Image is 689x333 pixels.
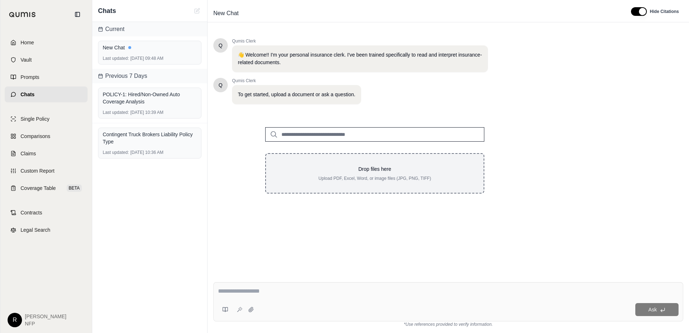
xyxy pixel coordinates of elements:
[103,44,197,51] div: New Chat
[92,69,207,83] div: Previous 7 Days
[5,86,88,102] a: Chats
[103,110,129,115] span: Last updated:
[5,163,88,179] a: Custom Report
[21,226,50,234] span: Legal Search
[5,128,88,144] a: Comparisons
[92,22,207,36] div: Current
[5,146,88,161] a: Claims
[219,81,223,89] span: Hello
[232,78,361,84] span: Qumis Clerk
[103,150,197,155] div: [DATE] 10:36 AM
[72,9,83,20] button: Collapse sidebar
[635,303,679,316] button: Ask
[21,56,32,63] span: Vault
[103,110,197,115] div: [DATE] 10:39 AM
[193,6,201,15] button: New Chat
[103,55,197,61] div: [DATE] 09:48 AM
[21,115,49,123] span: Single Policy
[21,133,50,140] span: Comparisons
[103,131,197,145] div: Contingent Truck Brokers Liability Policy Type
[103,91,197,105] div: POLICY-1: Hired/Non-Owned Auto Coverage Analysis
[648,307,657,312] span: Ask
[103,150,129,155] span: Last updated:
[650,9,679,14] span: Hide Citations
[25,320,66,327] span: NFP
[238,51,482,66] p: 👋 Welcome!! I'm your personal insurance clerk. I've been trained specifically to read and interpr...
[5,180,88,196] a: Coverage TableBETA
[103,55,129,61] span: Last updated:
[210,8,622,19] div: Edit Title
[5,111,88,127] a: Single Policy
[277,176,472,181] p: Upload PDF, Excel, Word, or image files (JPG, PNG, TIFF)
[8,313,22,327] div: R
[238,91,355,98] p: To get started, upload a document or ask a question.
[21,39,34,46] span: Home
[5,35,88,50] a: Home
[21,91,35,98] span: Chats
[277,165,472,173] p: Drop files here
[21,150,36,157] span: Claims
[21,185,56,192] span: Coverage Table
[5,222,88,238] a: Legal Search
[219,42,223,49] span: Hello
[210,8,241,19] span: New Chat
[21,74,39,81] span: Prompts
[98,6,116,16] span: Chats
[213,321,683,327] div: *Use references provided to verify information.
[21,209,42,216] span: Contracts
[25,313,66,320] span: [PERSON_NAME]
[5,52,88,68] a: Vault
[5,69,88,85] a: Prompts
[9,12,36,17] img: Qumis Logo
[5,205,88,221] a: Contracts
[67,185,82,192] span: BETA
[232,38,488,44] span: Qumis Clerk
[21,167,54,174] span: Custom Report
